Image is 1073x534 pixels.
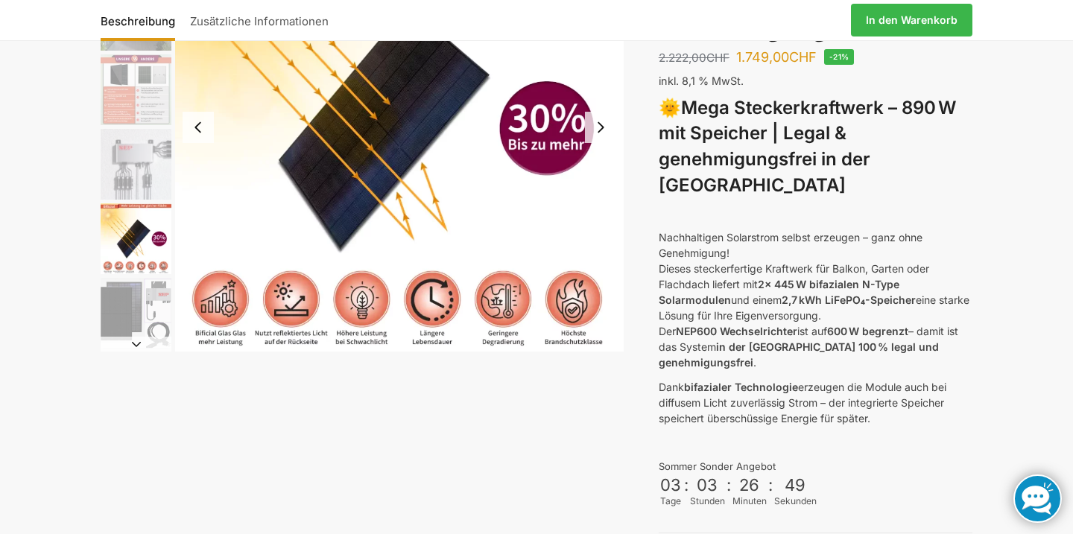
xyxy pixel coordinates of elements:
bdi: 1.749,00 [736,49,817,65]
div: Sekunden [774,495,817,508]
bdi: 2.222,00 [659,51,729,65]
div: : [727,475,731,504]
li: 5 / 12 [97,201,171,276]
li: 3 / 12 [97,52,171,127]
div: Tage [659,495,683,508]
p: Dank erzeugen die Module auch bei diffusem Licht zuverlässig Strom – der integrierte Speicher spe... [659,379,972,426]
img: Bificial 30 % mehr Leistung [101,203,171,274]
div: 26 [734,475,765,495]
div: : [684,475,689,504]
span: CHF [789,49,817,65]
img: Bificial im Vergleich zu billig Modulen [101,54,171,125]
div: Sommer Sonder Angebot [659,460,972,474]
div: 03 [660,475,681,495]
div: : [768,475,773,504]
strong: Mega Steckerkraftwerk – 890 W mit Speicher | Legal & genehmigungsfrei in der [GEOGRAPHIC_DATA] [659,97,956,196]
span: inkl. 8,1 % MwSt. [659,74,744,87]
a: Beschreibung [101,2,183,38]
button: Next slide [585,112,616,143]
strong: 2x 445 W bifazialen N-Type Solarmodulen [659,278,899,306]
strong: NEP600 Wechselrichter [676,325,797,337]
strong: in der [GEOGRAPHIC_DATA] 100 % legal und genehmigungsfrei [659,340,939,369]
strong: bifazialer Technologie [684,381,798,393]
li: 7 / 12 [97,350,171,425]
img: BDS1000 [101,129,171,200]
p: Nachhaltigen Solarstrom selbst erzeugen – ganz ohne Genehmigung! Dieses steckerfertige Kraftwerk ... [659,229,972,370]
a: Zusätzliche Informationen [183,2,336,38]
strong: 2,7 kWh LiFePO₄-Speicher [782,293,916,306]
a: In den Warenkorb [851,4,972,36]
button: Next slide [101,337,171,352]
div: Minuten [732,495,767,508]
span: CHF [706,51,729,65]
img: Balkonkraftwerk 860 [101,278,171,349]
h3: 🌞 [659,95,972,199]
div: Stunden [690,495,725,508]
div: 49 [776,475,815,495]
li: 4 / 12 [97,127,171,201]
li: 6 / 12 [97,276,171,350]
button: Previous slide [183,112,214,143]
div: 03 [691,475,724,495]
strong: 600 W begrenzt [827,325,908,337]
span: -21% [824,49,855,65]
